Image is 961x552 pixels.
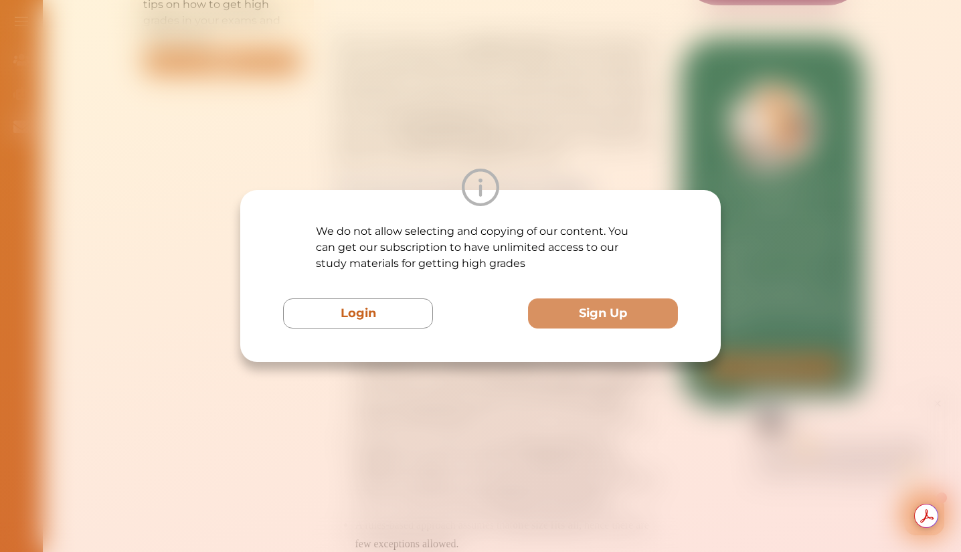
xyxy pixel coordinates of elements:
[160,45,172,59] span: 👋
[117,13,143,39] img: Nini
[117,45,294,85] p: Hey there If you have any questions, I'm here to help! Just text back 'Hi' and choose from the fo...
[296,99,307,110] i: 1
[267,72,279,85] span: 🌟
[316,223,645,272] p: We do not allow selecting and copying of our content. You can get our subscription to have unlimi...
[283,298,433,329] button: Login
[151,22,166,35] div: Nini
[528,298,678,329] button: Sign Up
